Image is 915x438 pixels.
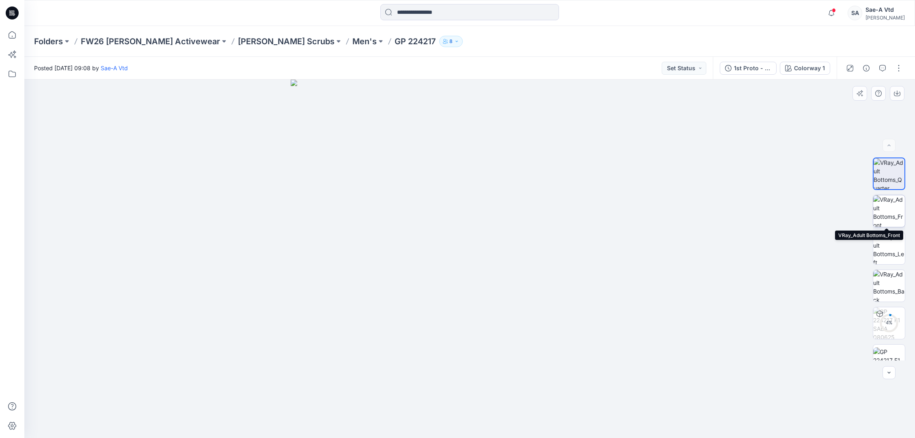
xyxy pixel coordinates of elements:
[34,36,63,47] a: Folders
[439,36,463,47] button: 8
[874,158,904,189] img: VRay_Adult Bottoms_Quarter
[720,62,777,75] button: 1st Proto - 3D
[34,64,128,72] span: Posted [DATE] 09:08 by
[879,319,899,326] div: 4 %
[848,6,862,20] div: SA
[449,37,453,46] p: 8
[860,62,873,75] button: Details
[238,36,334,47] a: [PERSON_NAME] Scrubs
[291,80,649,438] img: eyJhbGciOiJIUzI1NiIsImtpZCI6IjAiLCJzbHQiOiJzZXMiLCJ0eXAiOiJKV1QifQ.eyJkYXRhIjp7InR5cGUiOiJzdG9yYW...
[101,65,128,71] a: Sae-A Vtd
[865,15,905,21] div: [PERSON_NAME]
[873,195,905,227] img: VRay_Adult Bottoms_Front
[734,64,771,73] div: 1st Proto - 3D
[352,36,377,47] a: Men's
[395,36,436,47] p: GP 224217
[794,64,825,73] div: Colorway 1
[865,5,905,15] div: Sae-A Vtd
[873,233,905,264] img: VRay_Adult Bottoms_Left
[873,347,905,373] img: GP 224217 F1 SAEA
[873,307,905,339] img: GP 224217 F1 SAEA 080625 Colorway 1
[81,36,220,47] a: FW26 [PERSON_NAME] Activewear
[780,62,830,75] button: Colorway 1
[873,270,905,302] img: VRay_Adult Bottoms_Back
